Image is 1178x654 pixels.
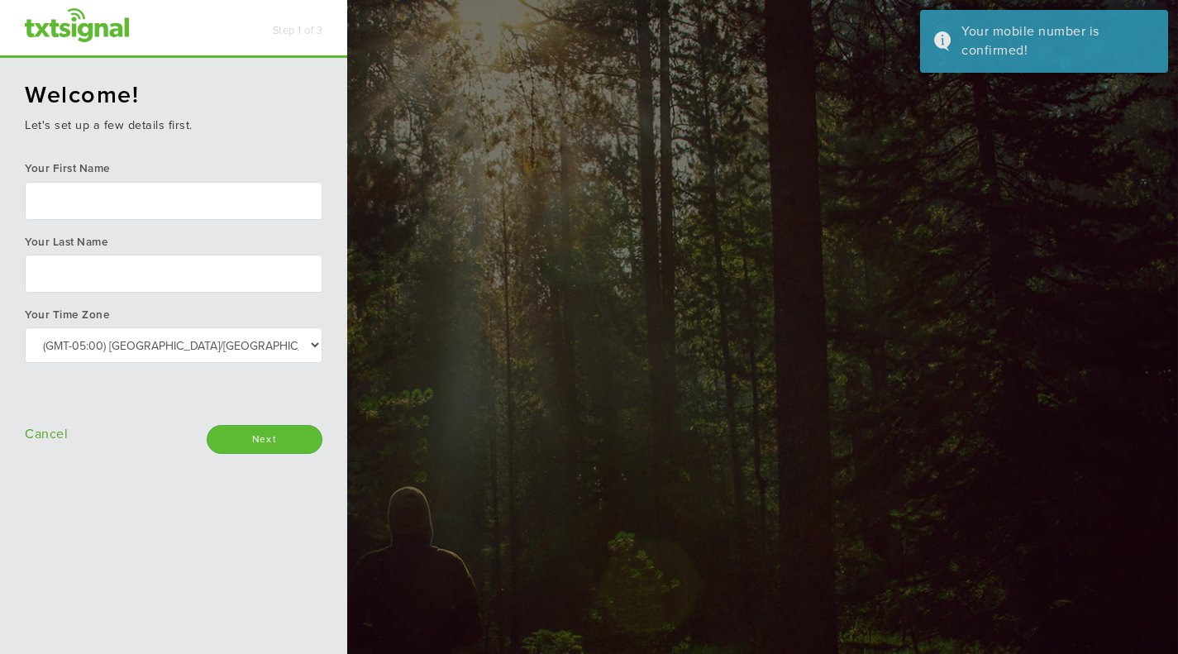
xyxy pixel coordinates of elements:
[207,425,322,454] input: Next
[25,161,111,177] label: Your First Name
[25,426,68,442] a: Cancel
[25,117,322,135] p: Let's set up a few details first.
[25,83,322,109] h1: Welcome!
[25,308,110,323] label: Your Time Zone
[961,22,1156,60] div: Your mobile number is confirmed!
[273,10,323,52] div: Step 1 of 3
[25,2,129,47] a: txtsignal
[25,235,108,251] label: Your Last Name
